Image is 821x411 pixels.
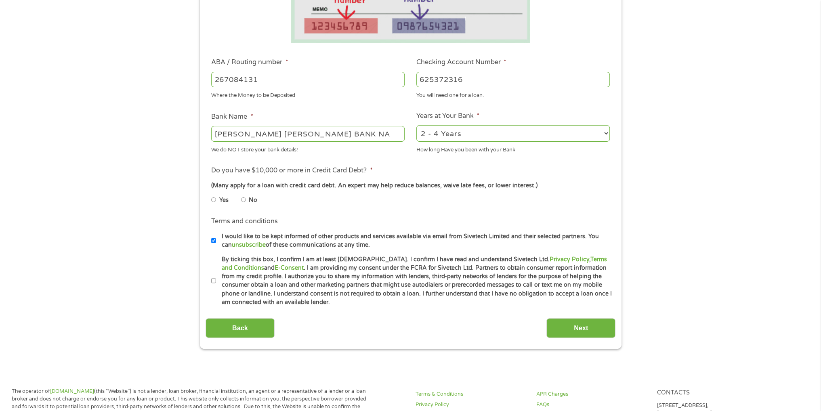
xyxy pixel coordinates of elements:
a: Terms & Conditions [416,390,527,398]
label: Yes [219,196,229,205]
a: E-Consent [275,264,304,271]
div: (Many apply for a loan with credit card debt. An expert may help reduce balances, waive late fees... [211,181,609,190]
a: Terms and Conditions [222,256,607,271]
label: Do you have $10,000 or more in Credit Card Debt? [211,166,372,175]
label: Years at Your Bank [416,112,479,120]
label: Checking Account Number [416,58,506,67]
a: [DOMAIN_NAME] [50,388,94,394]
input: Back [206,318,275,338]
div: We do NOT store your bank details! [211,143,405,154]
a: unsubscribe [232,241,266,248]
input: 345634636 [416,72,610,87]
label: Terms and conditions [211,217,278,226]
a: Privacy Policy [416,401,527,409]
label: Bank Name [211,113,253,121]
label: I would like to be kept informed of other products and services available via email from Sivetech... [216,232,612,250]
a: Privacy Policy [550,256,589,263]
div: You will need one for a loan. [416,89,610,100]
div: Where the Money to be Deposited [211,89,405,100]
input: 263177916 [211,72,405,87]
a: FAQs [536,401,647,409]
div: How long Have you been with your Bank [416,143,610,154]
label: ABA / Routing number [211,58,288,67]
h4: Contacts [657,389,768,397]
label: By ticking this box, I confirm I am at least [DEMOGRAPHIC_DATA]. I confirm I have read and unders... [216,255,612,307]
input: Next [546,318,615,338]
a: APR Charges [536,390,647,398]
label: No [249,196,257,205]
